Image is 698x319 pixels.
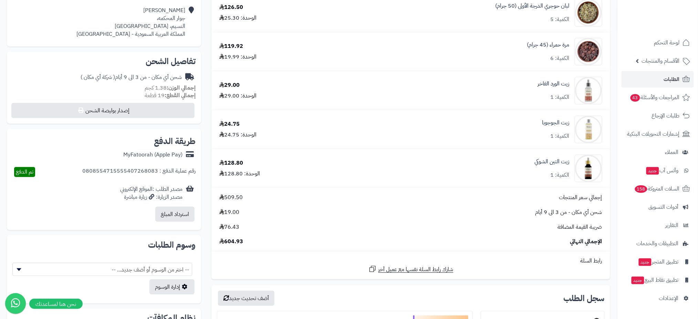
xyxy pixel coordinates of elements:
[11,103,195,118] button: إصدار بوليصة الشحن
[622,107,694,124] a: طلبات الإرجاع
[575,77,602,104] img: 1690433571-Rose%20Oil%20-%20Web-90x90.jpg
[81,73,115,81] span: ( شركة أي مكان )
[622,235,694,252] a: التطبيقات والخدمات
[622,89,694,106] a: المراجعات والأسئلة43
[551,54,570,62] div: الكمية: 6
[570,238,602,246] span: الإجمالي النهائي
[149,279,195,295] a: إدارة الوسوم
[219,53,257,61] div: الوحدة: 19.99
[575,155,602,182] img: 1690434585-Prickly%20Pear%20Oil%20-%20Web-90x90.jpg
[16,168,33,176] span: تم الدفع
[638,257,679,267] span: تطبيق المتجر
[154,137,196,145] h2: طريقة الدفع
[622,290,694,307] a: الإعدادات
[219,238,243,246] span: 604.93
[664,74,680,84] span: الطلبات
[631,275,679,285] span: تطبيق نقاط البيع
[219,131,257,139] div: الوحدة: 24.75
[145,91,196,100] small: 19 قطعة
[219,42,243,50] div: 119.92
[622,181,694,197] a: السلات المتروكة158
[120,193,183,201] div: مصدر الزيارة: زيارة مباشرة
[575,116,602,143] img: 1703320075-Jojoba%20Oil-90x90.jpg
[219,120,240,128] div: 24.75
[145,84,196,92] small: 1.38 كجم
[12,57,196,65] h2: تفاصيل الشحن
[214,257,607,265] div: رابط السلة
[219,194,243,202] span: 509.50
[538,80,570,88] a: زيت الورد الفاخر
[630,93,680,102] span: المراجعات والأسئلة
[649,202,679,212] span: أدوات التسويق
[622,254,694,270] a: تطبيق المتجرجديد
[666,220,679,230] span: التقارير
[630,94,641,102] span: 43
[219,14,257,22] div: الوحدة: 25.30
[12,263,192,276] span: -- اختر من الوسوم أو أضف جديد... --
[219,81,240,89] div: 29.00
[564,294,605,302] h3: سجل الطلب
[632,277,644,284] span: جديد
[219,92,257,100] div: الوحدة: 29.00
[123,151,183,159] div: MyFatoorah (Apple Pay)
[639,258,652,266] span: جديد
[551,16,570,23] div: الكمية: 5
[646,166,679,175] span: وآتس آب
[219,208,239,216] span: 19.00
[13,263,192,276] span: -- اختر من الوسوم أو أضف جديد... --
[165,91,196,100] strong: إجمالي القطع:
[76,7,185,38] div: [PERSON_NAME] جوار المحكمه، النسيم، [GEOGRAPHIC_DATA] المملكة العربية السعودية - [GEOGRAPHIC_DATA]
[496,2,570,10] a: لبان حوجري الدرجة الأولى (50 جرام)
[120,185,183,201] div: مصدر الطلب :الموقع الإلكتروني
[651,8,691,22] img: logo-2.png
[622,144,694,161] a: العملاء
[535,158,570,166] a: زيت التين الشوكي
[551,93,570,101] div: الكمية: 1
[652,111,680,121] span: طلبات الإرجاع
[155,207,195,222] button: استرداد المبلغ
[12,241,196,249] h2: وسوم الطلبات
[646,167,659,175] span: جديد
[219,3,243,11] div: 126.50
[637,239,679,248] span: التطبيقات والخدمات
[665,147,679,157] span: العملاء
[219,170,260,178] div: الوحدة: 128.80
[627,129,680,139] span: إشعارات التحويلات البنكية
[542,119,570,127] a: زيت الجوجوبا
[82,167,196,177] div: رقم عملية الدفع : 0808554715555407268083
[622,162,694,179] a: وآتس آبجديد
[634,185,648,193] span: 158
[622,126,694,142] a: إشعارات التحويلات البنكية
[575,38,602,65] img: 1667929796-Myrrah-90x90.jpg
[634,184,680,194] span: السلات المتروكة
[535,208,602,216] span: شحن أي مكان - من 3 الى 9 أيام
[81,73,182,81] div: شحن أي مكان - من 3 الى 9 أيام
[622,34,694,51] a: لوحة التحكم
[558,223,602,231] span: ضريبة القيمة المضافة
[622,272,694,288] a: تطبيق نقاط البيعجديد
[559,194,602,202] span: إجمالي سعر المنتجات
[368,265,454,274] a: شارك رابط السلة نفسها مع عميل آخر
[659,294,679,303] span: الإعدادات
[622,199,694,215] a: أدوات التسويق
[219,223,239,231] span: 76.43
[527,41,570,49] a: مرة حمراء (45 جرام)
[219,159,243,167] div: 128.80
[642,56,680,66] span: الأقسام والمنتجات
[551,132,570,140] div: الكمية: 1
[378,266,454,274] span: شارك رابط السلة نفسها مع عميل آخر
[551,171,570,179] div: الكمية: 1
[218,291,274,306] button: أضف تحديث جديد
[622,71,694,88] a: الطلبات
[654,38,680,48] span: لوحة التحكم
[167,84,196,92] strong: إجمالي الوزن:
[622,217,694,234] a: التقارير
